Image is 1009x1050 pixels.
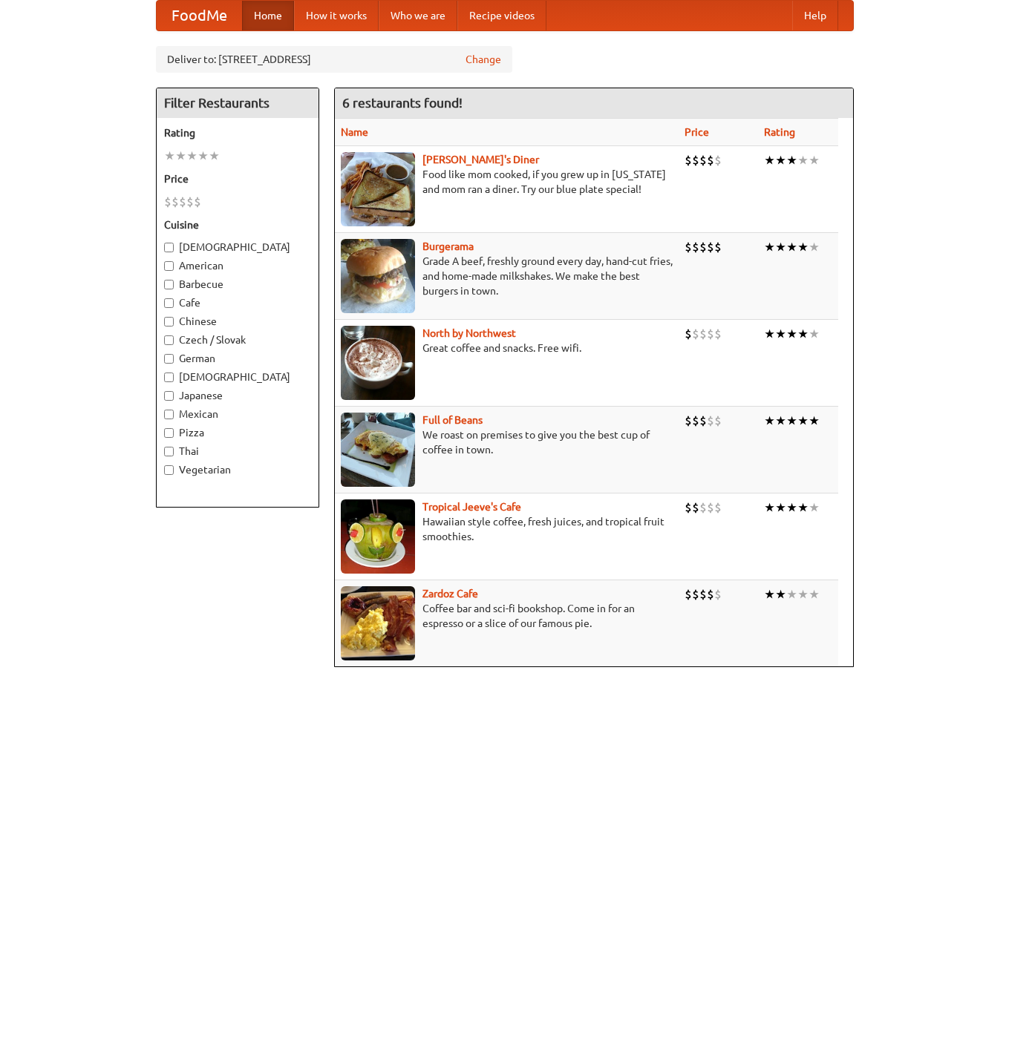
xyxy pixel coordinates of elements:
[164,410,174,419] input: Mexican
[172,194,179,210] li: $
[197,148,209,164] li: ★
[164,277,311,292] label: Barbecue
[764,499,775,516] li: ★
[175,148,186,164] li: ★
[685,126,709,138] a: Price
[809,152,820,168] li: ★
[786,152,797,168] li: ★
[164,373,174,382] input: [DEMOGRAPHIC_DATA]
[797,152,809,168] li: ★
[341,586,415,660] img: zardoz.jpg
[164,148,175,164] li: ★
[809,413,820,429] li: ★
[692,239,699,255] li: $
[164,125,311,140] h5: Rating
[714,586,722,603] li: $
[707,152,714,168] li: $
[685,413,692,429] li: $
[699,326,707,342] li: $
[775,152,786,168] li: ★
[341,239,415,313] img: burgerama.jpg
[341,499,415,574] img: jeeves.jpg
[186,148,197,164] li: ★
[792,1,838,30] a: Help
[164,391,174,401] input: Japanese
[341,413,415,487] img: beans.jpg
[707,239,714,255] li: $
[164,351,311,366] label: German
[707,326,714,342] li: $
[179,194,186,210] li: $
[341,152,415,226] img: sallys.jpg
[164,280,174,289] input: Barbecue
[786,326,797,342] li: ★
[699,239,707,255] li: $
[164,447,174,456] input: Thai
[764,126,795,138] a: Rating
[714,239,722,255] li: $
[775,239,786,255] li: ★
[786,413,797,429] li: ★
[341,126,368,138] a: Name
[209,148,220,164] li: ★
[341,514,673,544] p: Hawaiian style coffee, fresh juices, and tropical fruit smoothies.
[685,239,692,255] li: $
[797,586,809,603] li: ★
[775,499,786,516] li: ★
[341,601,673,631] p: Coffee bar and sci-fi bookshop. Come in for an espresso or a slice of our famous pie.
[422,154,539,165] a: [PERSON_NAME]'s Diner
[714,499,722,516] li: $
[775,326,786,342] li: ★
[775,413,786,429] li: ★
[692,499,699,516] li: $
[157,1,242,30] a: FoodMe
[764,326,775,342] li: ★
[714,326,722,342] li: $
[422,327,516,339] a: North by Northwest
[164,298,174,308] input: Cafe
[797,413,809,429] li: ★
[797,239,809,255] li: ★
[764,152,775,168] li: ★
[797,326,809,342] li: ★
[186,194,194,210] li: $
[699,152,707,168] li: $
[164,354,174,364] input: German
[164,444,311,459] label: Thai
[341,254,673,298] p: Grade A beef, freshly ground every day, hand-cut fries, and home-made milkshakes. We make the bes...
[797,499,809,516] li: ★
[422,414,483,426] a: Full of Beans
[164,171,311,186] h5: Price
[164,425,311,440] label: Pizza
[242,1,294,30] a: Home
[422,240,474,252] a: Burgerama
[764,413,775,429] li: ★
[699,499,707,516] li: $
[699,586,707,603] li: $
[707,586,714,603] li: $
[764,239,775,255] li: ★
[164,317,174,327] input: Chinese
[707,413,714,429] li: $
[786,239,797,255] li: ★
[157,88,319,118] h4: Filter Restaurants
[422,588,478,600] a: Zardoz Cafe
[341,326,415,400] img: north.jpg
[164,258,311,273] label: American
[164,240,311,255] label: [DEMOGRAPHIC_DATA]
[809,239,820,255] li: ★
[164,428,174,438] input: Pizza
[809,586,820,603] li: ★
[685,499,692,516] li: $
[692,586,699,603] li: $
[294,1,379,30] a: How it works
[164,243,174,252] input: [DEMOGRAPHIC_DATA]
[164,261,174,271] input: American
[422,501,521,513] a: Tropical Jeeve's Cafe
[699,413,707,429] li: $
[786,499,797,516] li: ★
